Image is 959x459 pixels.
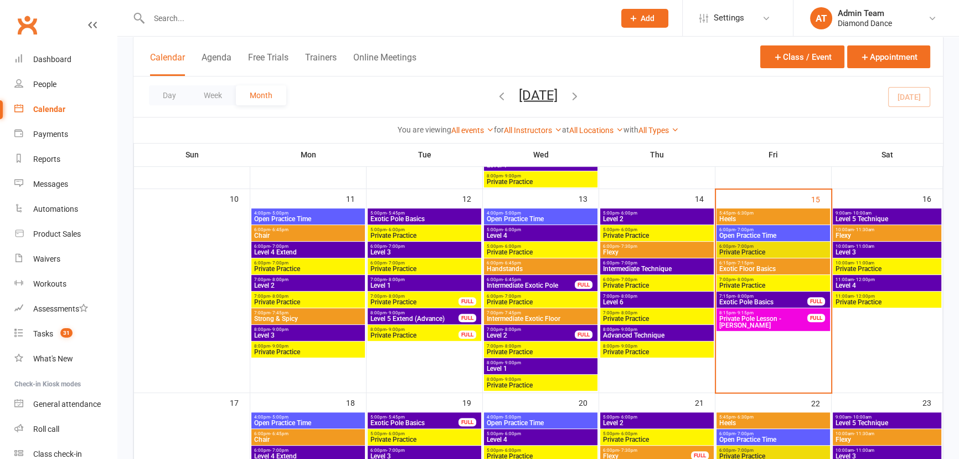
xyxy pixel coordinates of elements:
[486,327,575,332] span: 7:00pm
[254,436,363,443] span: Chair
[370,310,459,315] span: 8:00pm
[835,211,939,216] span: 9:00am
[486,299,595,305] span: Private Practice
[503,277,521,282] span: - 6:45pm
[270,344,288,349] span: - 9:00pm
[14,197,117,222] a: Automations
[735,211,754,216] span: - 6:30pm
[835,261,939,266] span: 10:00am
[254,349,363,355] span: Private Practice
[346,393,366,411] div: 18
[503,377,521,382] span: - 9:00pm
[810,7,832,29] div: AT
[486,216,595,222] span: Open Practice Time
[602,315,711,322] span: Private Practice
[719,266,828,272] span: Exotic Floor Basics
[270,227,288,232] span: - 6:45pm
[370,244,479,249] span: 6:00pm
[835,436,939,443] span: Flexy
[619,431,637,436] span: - 6:00pm
[458,314,476,322] div: FULL
[835,294,939,299] span: 11:00am
[838,18,892,28] div: Diamond Dance
[503,227,521,232] span: - 6:00pm
[270,431,288,436] span: - 6:45pm
[149,85,190,105] button: Day
[14,297,117,322] a: Assessments
[619,244,637,249] span: - 7:30pm
[599,143,715,166] th: Thu
[503,448,521,453] span: - 6:00pm
[641,14,654,23] span: Add
[494,125,504,134] strong: for
[367,143,483,166] th: Tue
[254,244,363,249] span: 6:00pm
[254,344,363,349] span: 8:00pm
[254,448,363,453] span: 6:00pm
[638,126,679,135] a: All Types
[602,431,711,436] span: 5:00pm
[254,431,363,436] span: 6:00pm
[579,189,599,207] div: 13
[370,315,459,322] span: Level 5 Extend (Advance)
[602,310,711,315] span: 7:00pm
[835,448,939,453] span: 10:00am
[462,393,482,411] div: 19
[254,211,363,216] span: 4:00pm
[386,415,405,420] span: - 5:45pm
[270,310,288,315] span: - 7:45pm
[33,105,65,114] div: Calendar
[835,216,939,222] span: Level 5 Technique
[835,232,939,239] span: Flexy
[254,294,363,299] span: 7:00pm
[832,143,943,166] th: Sat
[623,125,638,134] strong: with
[14,122,117,147] a: Payments
[254,261,363,266] span: 6:00pm
[719,232,828,239] span: Open Practice Time
[254,266,363,272] span: Private Practice
[483,143,599,166] th: Wed
[451,126,494,135] a: All events
[486,294,595,299] span: 6:00pm
[230,393,250,411] div: 17
[14,346,117,371] a: What's New
[14,247,117,272] a: Waivers
[619,415,637,420] span: - 6:00pm
[486,211,595,216] span: 4:00pm
[575,330,592,339] div: FULL
[14,47,117,72] a: Dashboard
[854,431,874,436] span: - 11:30am
[458,418,476,426] div: FULL
[854,294,875,299] span: - 12:00pm
[486,420,595,426] span: Open Practice Time
[602,420,711,426] span: Level 2
[719,282,828,289] span: Private Practice
[33,55,71,64] div: Dashboard
[346,189,366,207] div: 11
[621,9,668,28] button: Add
[835,277,939,282] span: 11:00am
[854,448,874,453] span: - 11:00am
[714,6,744,30] span: Settings
[370,436,479,443] span: Private Practice
[602,349,711,355] span: Private Practice
[760,45,844,68] button: Class / Event
[486,244,595,249] span: 5:00pm
[719,431,828,436] span: 6:00pm
[807,314,825,322] div: FULL
[619,327,637,332] span: - 9:00pm
[619,344,637,349] span: - 9:00pm
[854,277,875,282] span: - 12:00pm
[33,155,60,164] div: Reports
[838,8,892,18] div: Admin Team
[14,147,117,172] a: Reports
[602,436,711,443] span: Private Practice
[202,52,231,76] button: Agenda
[33,254,60,263] div: Waivers
[486,315,595,322] span: Intermediate Exotic Floor
[619,277,637,282] span: - 7:00pm
[922,189,942,207] div: 16
[715,143,832,166] th: Fri
[254,232,363,239] span: Chair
